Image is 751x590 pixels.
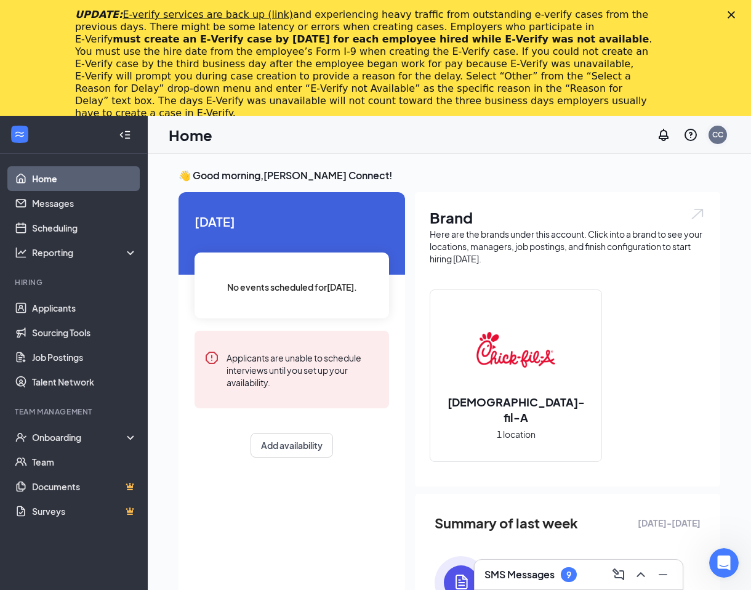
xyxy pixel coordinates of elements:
iframe: Intercom live chat [709,548,739,578]
h1: Brand [430,207,705,228]
svg: ChevronUp [633,567,648,582]
svg: UserCheck [15,431,27,443]
svg: Minimize [656,567,670,582]
a: Scheduling [32,216,137,240]
h1: Home [169,124,212,145]
span: No events scheduled for [DATE] . [227,280,357,294]
h3: 👋 Good morning, [PERSON_NAME] Connect ! [179,169,720,182]
span: 1 location [497,427,536,441]
b: must create an E‑Verify case by [DATE] for each employee hired while E‑Verify was not available [113,33,649,45]
span: Summary of last week [435,512,578,534]
div: Team Management [15,406,135,417]
button: Minimize [653,565,673,584]
a: DocumentsCrown [32,474,137,499]
a: Talent Network [32,370,137,394]
button: ChevronUp [631,565,651,584]
svg: QuestionInfo [683,127,698,142]
div: 9 [566,570,571,580]
img: open.6027fd2a22e1237b5b06.svg [689,207,705,221]
div: Reporting [32,246,138,259]
svg: Error [204,350,219,365]
a: Job Postings [32,345,137,370]
a: Applicants [32,296,137,320]
svg: Collapse [119,129,131,141]
div: Close [728,11,740,18]
svg: Notifications [656,127,671,142]
span: [DATE] - [DATE] [638,516,701,530]
svg: Analysis [15,246,27,259]
svg: ComposeMessage [611,567,626,582]
div: Applicants are unable to schedule interviews until you set up your availability. [227,350,379,389]
span: [DATE] [195,212,389,231]
h3: SMS Messages [484,568,555,581]
div: Hiring [15,277,135,288]
div: CC [712,129,723,140]
div: Onboarding [32,431,127,443]
a: Team [32,450,137,474]
button: ComposeMessage [609,565,629,584]
div: Here are the brands under this account. Click into a brand to see your locations, managers, job p... [430,228,705,265]
i: UPDATE: [75,9,293,20]
a: Sourcing Tools [32,320,137,345]
svg: WorkstreamLogo [14,128,26,140]
img: Chick-fil-A [476,310,555,389]
a: Messages [32,191,137,216]
a: E-verify services are back up (link) [122,9,293,20]
a: SurveysCrown [32,499,137,523]
button: Add availability [251,433,333,458]
a: Home [32,166,137,191]
h2: [DEMOGRAPHIC_DATA]-fil-A [430,394,601,425]
div: and experiencing heavy traffic from outstanding e-verify cases from the previous days. There migh... [75,9,656,119]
